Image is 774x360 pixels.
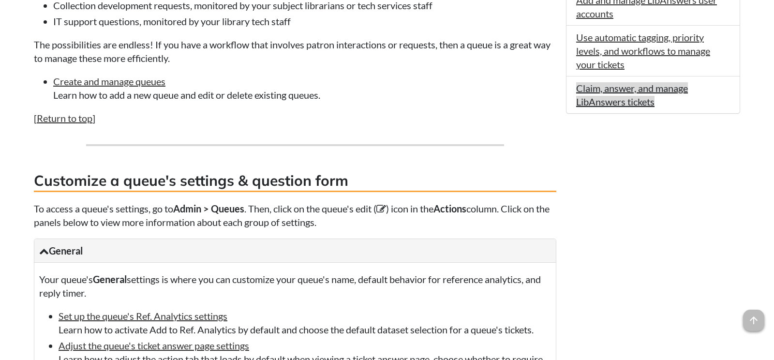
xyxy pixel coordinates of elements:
[433,203,466,214] strong: Actions
[34,239,556,263] summary: General
[743,311,764,322] a: arrow_upward
[34,170,556,192] h3: Customize a queue's settings & question form
[53,75,165,87] a: Create and manage queues
[37,112,92,124] a: Return to top
[576,31,710,70] a: Use automatic tagging, priority levels, and workflows to manage your tickets
[34,38,556,65] p: The possibilities are endless! If you have a workflow that involves patron interactions or reques...
[576,82,688,107] a: Claim, answer, and manage LibAnswers tickets
[59,310,227,322] a: Set up the queue's Ref. Analytics settings
[59,309,551,336] li: Learn how to activate Add to Ref. Analytics by default and choose the default dataset selection f...
[34,111,556,125] p: [ ]
[34,202,556,229] p: To access a queue's settings, go to . Then, click on the queue's edit ( ) icon in the column. Cli...
[39,272,551,300] p: Your queue's settings is where you can customize your queue's name, default behavior for referenc...
[173,203,244,214] strong: Admin > Queues
[93,273,127,285] strong: General
[59,340,249,351] a: Adjust the queue's ticket answer page settings
[53,15,556,28] li: IT support questions, monitored by your library tech staff
[743,310,764,331] span: arrow_upward
[53,75,556,102] li: Learn how to add a new queue and edit or delete existing queues.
